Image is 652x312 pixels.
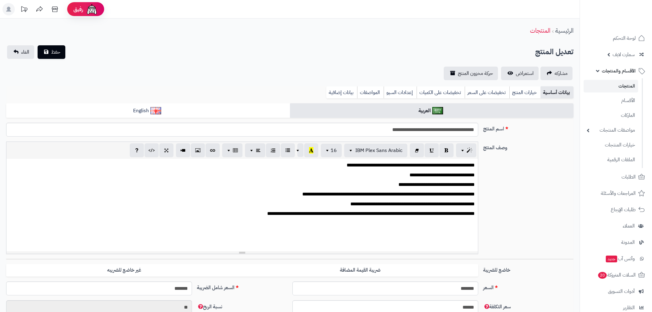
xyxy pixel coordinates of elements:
span: رفيق [73,6,83,13]
span: الأقسام والمنتجات [602,67,636,75]
span: 16 [331,147,337,154]
a: المواصفات [357,86,384,99]
label: وصف المنتج [481,142,576,151]
a: العربية [290,103,574,118]
label: خاضع للضريبة [481,264,576,274]
a: المدونة [584,235,648,250]
a: الملفات الرقمية [584,153,638,166]
a: الرئيسية [555,26,573,35]
a: لوحة التحكم [584,31,648,46]
label: السعر [481,281,576,291]
span: جديد [606,256,617,262]
a: طلبات الإرجاع [584,202,648,217]
button: IBM Plex Sans Arabic [344,144,407,157]
span: مشاركه [555,70,568,77]
h2: تعديل المنتج [535,46,573,58]
span: المراجعات والأسئلة [601,189,636,198]
a: الغاء [7,45,34,59]
a: خيارات المنتجات [584,138,638,152]
img: ai-face.png [86,3,98,15]
a: خيارات المنتج [509,86,540,99]
span: لوحة التحكم [613,34,636,43]
span: سعر التكلفة [483,303,511,310]
a: الماركات [584,109,638,122]
span: IBM Plex Sans Arabic [355,147,402,154]
label: ضريبة القيمة المضافة [242,264,478,277]
span: استعراض [516,70,534,77]
span: أدوات التسويق [608,287,635,296]
label: اسم المنتج [481,123,576,133]
a: أدوات التسويق [584,284,648,299]
button: حفظ [38,45,65,59]
span: المدونة [621,238,635,247]
span: التقارير [623,303,635,312]
a: تخفيضات على الكميات [417,86,465,99]
span: حركة مخزون المنتج [458,70,493,77]
span: نسبة الربح [197,303,222,310]
img: logo-2.png [610,11,646,24]
img: English [150,107,161,114]
a: السلات المتروكة20 [584,268,648,282]
button: 16 [321,144,342,157]
span: العملاء [623,222,635,230]
span: السلات المتروكة [597,271,636,279]
a: English [6,103,290,118]
a: مشاركه [540,67,573,80]
a: حركة مخزون المنتج [444,67,498,80]
a: إعدادات السيو [384,86,417,99]
a: مواصفات المنتجات [584,124,638,137]
a: المنتجات [530,26,550,35]
label: السعر شامل الضريبة [194,281,290,291]
a: الطلبات [584,170,648,184]
span: سمارت لايف [613,50,635,59]
a: الأقسام [584,94,638,107]
span: حفظ [51,48,60,56]
a: استعراض [501,67,539,80]
span: وآتس آب [605,254,635,263]
span: الطلبات [621,173,636,181]
a: العملاء [584,219,648,233]
a: تحديثات المنصة [16,3,32,17]
a: تخفيضات على السعر [465,86,509,99]
span: 20 [598,272,607,279]
img: العربية [432,107,443,114]
a: وآتس آبجديد [584,251,648,266]
a: المراجعات والأسئلة [584,186,648,201]
span: طلبات الإرجاع [611,205,636,214]
span: الغاء [21,48,29,56]
label: غير خاضع للضريبه [6,264,242,277]
a: بيانات إضافية [326,86,357,99]
a: بيانات أساسية [540,86,573,99]
a: المنتجات [584,80,638,92]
